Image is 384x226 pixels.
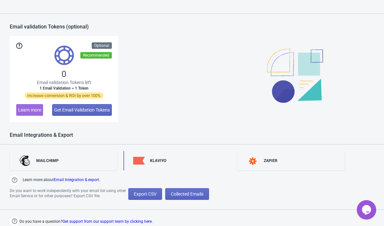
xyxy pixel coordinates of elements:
img: zapier.svg [247,157,259,165]
div: Recommended [80,52,112,59]
img: help.png [10,175,19,185]
span: Get Email Validation Tokens [54,107,110,113]
img: illustration.svg [267,48,323,103]
div: Do you want to work independently with your email list using other Email Service or for other pur... [10,188,128,200]
iframe: chat widget [357,200,378,220]
img: help.png [10,216,19,226]
a: Email Integration & export [54,178,99,182]
span: Collected Emails [171,191,204,197]
img: tokens.svg [54,46,74,65]
span: Learn more about . [23,177,100,185]
a: Get support from our support team by clicking here. [63,219,153,224]
div: ZAPIER [264,158,277,163]
img: mailchimp.png [19,155,31,166]
div: KLAVIYO [150,158,166,163]
span: Increase conversion & ROI by over 100% [25,92,103,99]
button: Collected Emails [165,188,209,200]
button: Learn more [16,104,43,116]
button: Export CSV [128,188,162,200]
span: Export CSV [134,191,157,197]
img: klaviyo.png [133,157,145,165]
span: 1 Email Validation = 1 Token [40,86,88,91]
span: Do you have a question? [19,218,153,225]
span: Email validation Tokens left [37,79,91,86]
button: Get Email Validation Tokens [52,104,112,116]
span: 0 [62,69,66,79]
div: Optional [92,42,112,49]
div: MAILCHIMP [36,158,59,163]
span: Learn more [18,107,41,113]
